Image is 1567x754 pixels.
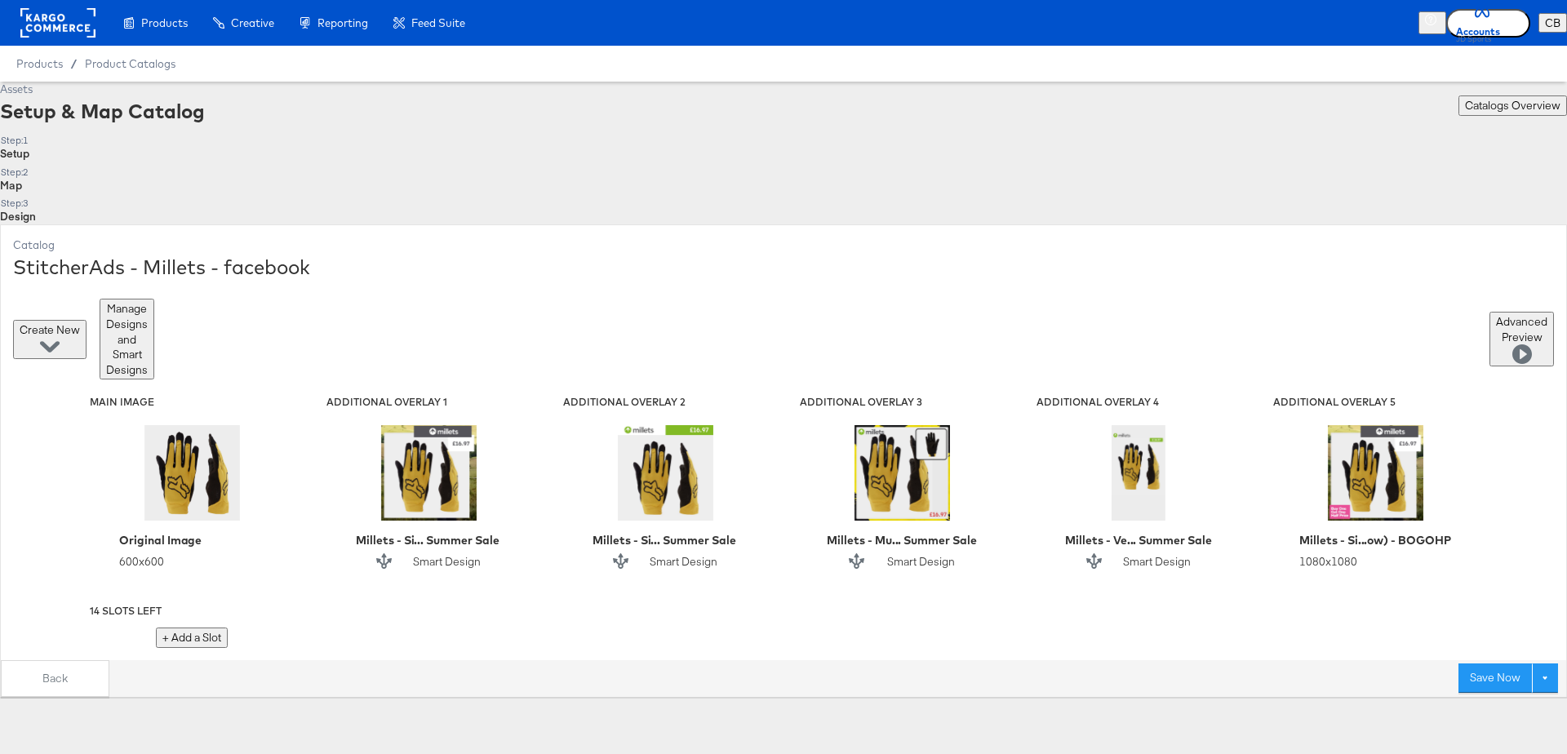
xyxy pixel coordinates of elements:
[356,534,501,547] div: Millets - Si... Summer Sale
[16,57,63,70] span: Products
[1458,663,1532,693] button: Save Now
[827,534,977,547] div: Millets - Mu... Summer Sale
[593,534,738,547] div: Millets - Si... Summer Sale
[100,299,154,379] button: Manage Designs and Smart Designs
[1037,396,1241,409] div: Additional Overlay 4
[1456,34,1500,45] span: JD Sports
[563,396,767,409] div: Additional Overlay 2
[20,322,80,357] span: Create New
[1545,16,1560,29] span: CB
[231,16,274,29] span: Creative
[119,534,264,547] div: Original Image
[156,628,228,648] button: + Add a Slot
[13,253,1554,281] div: StitcherAds - Millets - facebook
[90,396,294,409] div: Main Image
[800,396,1004,409] div: Additional Overlay 3
[1,660,109,697] button: Back
[85,57,175,70] a: Product Catalogs
[1299,554,1451,570] div: 1080 x 1080
[119,554,264,570] div: 600 x 600
[650,554,717,570] div: Smart Design
[411,16,465,29] span: Feed Suite
[1446,9,1530,38] button: AccountsJD Sports
[1299,534,1451,547] div: Millets - Si...ow) - BOGOHP
[1489,312,1554,366] button: Advanced Preview
[162,630,221,645] span: + Add a Slot
[106,301,148,376] span: Manage Designs and Smart Designs
[1123,554,1191,570] div: Smart Design
[1458,95,1567,116] button: Catalogs Overview
[1065,534,1212,547] div: Millets - Ve... Summer Sale
[413,554,481,570] div: Smart Design
[13,320,87,360] button: Create New
[326,396,530,409] div: Additional Overlay 1
[887,554,955,570] div: Smart Design
[1496,314,1547,364] span: Advanced Preview
[90,605,294,618] div: 14 Slots Left
[1465,98,1560,113] span: Catalogs Overview
[1456,24,1500,38] span: Accounts
[63,57,85,70] span: /
[1273,396,1477,409] div: Additional Overlay 5
[141,16,188,29] span: Products
[317,16,368,29] span: Reporting
[13,237,1554,253] div: Catalog
[1538,13,1567,33] button: CB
